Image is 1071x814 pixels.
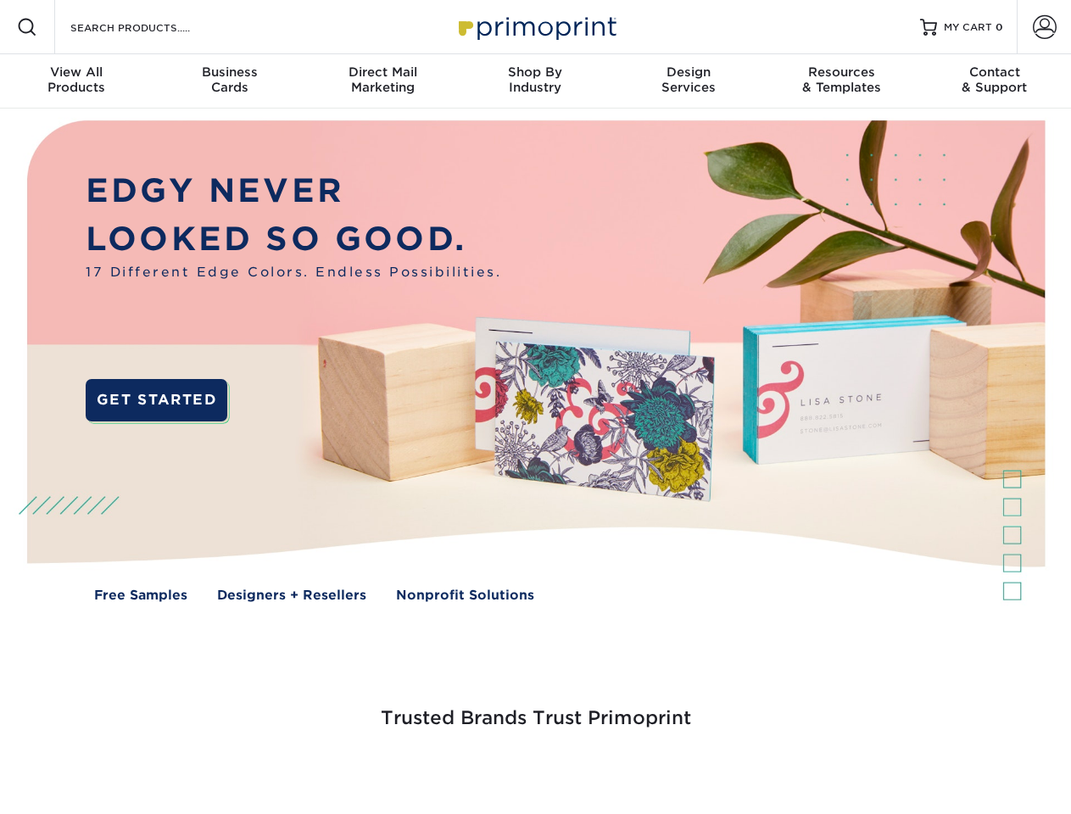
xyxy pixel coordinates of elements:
div: Industry [459,64,611,95]
img: Smoothie King [123,773,124,774]
a: BusinessCards [153,54,305,109]
span: Business [153,64,305,80]
div: & Support [918,64,1071,95]
a: Shop ByIndustry [459,54,611,109]
a: Resources& Templates [765,54,918,109]
span: Direct Mail [306,64,459,80]
p: EDGY NEVER [86,167,501,215]
img: Primoprint [451,8,621,45]
div: Marketing [306,64,459,95]
a: Free Samples [94,586,187,605]
span: Design [612,64,765,80]
div: Services [612,64,765,95]
span: MY CART [944,20,992,35]
img: Goodwill [916,773,917,774]
span: Shop By [459,64,611,80]
a: Nonprofit Solutions [396,586,534,605]
div: Cards [153,64,305,95]
span: 0 [996,21,1003,33]
div: & Templates [765,64,918,95]
span: Resources [765,64,918,80]
h3: Trusted Brands Trust Primoprint [40,666,1032,750]
a: Contact& Support [918,54,1071,109]
p: LOOKED SO GOOD. [86,215,501,264]
a: GET STARTED [86,379,227,421]
img: Amazon [755,773,756,774]
img: Google [432,773,433,774]
span: 17 Different Edge Colors. Endless Possibilities. [86,263,501,282]
a: Direct MailMarketing [306,54,459,109]
a: Designers + Resellers [217,586,366,605]
a: DesignServices [612,54,765,109]
img: Freeform [254,773,255,774]
span: Contact [918,64,1071,80]
input: SEARCH PRODUCTS..... [69,17,234,37]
